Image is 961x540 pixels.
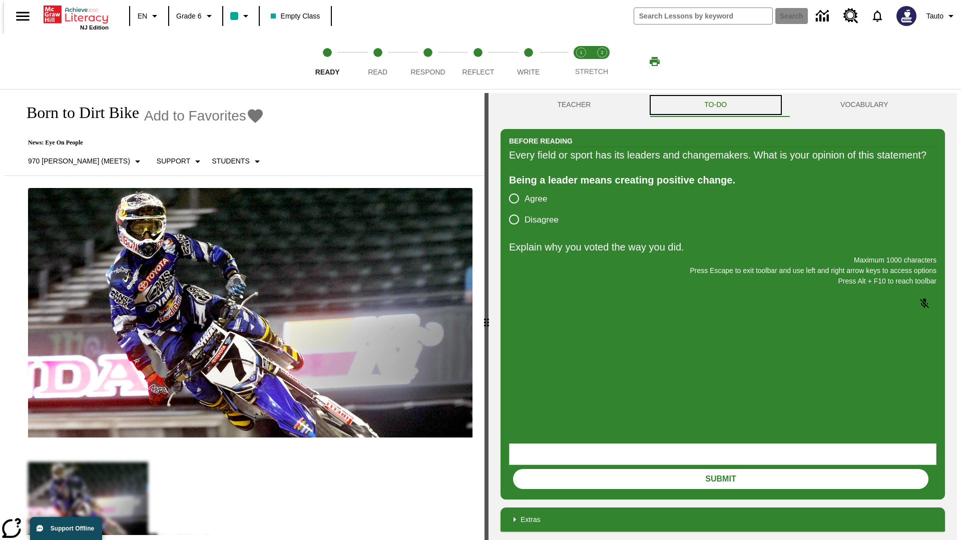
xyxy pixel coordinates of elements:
[601,50,603,55] text: 2
[16,139,267,146] p: News: Eye On People
[580,50,582,55] text: 1
[588,34,617,89] button: Stretch Respond step 2 of 2
[212,156,249,166] p: Students
[509,276,936,286] p: Press Alt + F10 to reach toolbar
[567,34,596,89] button: Stretch Read step 1 of 2
[144,108,246,124] span: Add to Favorites
[896,6,916,26] img: Avatar
[44,3,109,30] div: Home
[864,3,890,29] a: Notifications
[271,11,320,21] span: Empty Class
[176,11,202,21] span: Grade 6
[462,68,495,76] span: Reflect
[639,52,671,70] button: Print
[80,24,109,30] span: NJ Edition
[16,103,139,122] h1: Born to Dirt Bike
[501,507,945,531] div: Extras
[922,7,961,25] button: Profile/Settings
[28,156,130,166] p: 970 [PERSON_NAME] (Meets)
[449,34,507,89] button: Reflect step 4 of 5
[926,11,943,21] span: Tauto
[509,239,936,255] p: Explain why you voted the way you did.
[837,2,864,29] a: Resource Center, Will open in new tab
[51,525,94,532] span: Support Offline
[912,291,936,315] button: Click to activate and allow voice recognition
[4,93,485,535] div: reading
[399,34,457,89] button: Respond step 3 of 5
[30,517,102,540] button: Support Offline
[172,7,219,25] button: Grade: Grade 6, Select a grade
[208,152,267,170] button: Select Student
[153,152,208,170] button: Scaffolds, Support
[634,8,772,24] input: search field
[298,34,356,89] button: Ready step 1 of 5
[500,34,558,89] button: Write step 5 of 5
[521,514,541,525] p: Extras
[525,213,559,226] span: Disagree
[575,67,608,75] span: STRETCH
[28,188,472,438] img: Motocross racer James Stewart flies through the air on his dirt bike.
[890,3,922,29] button: Select a new avatar
[368,68,387,76] span: Read
[315,68,340,76] span: Ready
[509,147,936,163] div: Every field or sport has its leaders and changemakers. What is your opinion of this statement?
[133,7,165,25] button: Language: EN, Select a language
[157,156,190,166] p: Support
[4,8,146,17] body: Explain why you voted the way you did. Maximum 1000 characters Press Alt + F10 to reach toolbar P...
[410,68,445,76] span: Respond
[24,152,148,170] button: Select Lexile, 970 Lexile (Meets)
[810,2,837,30] a: Data Center
[648,93,784,117] button: TO-DO
[144,107,264,124] button: Add to Favorites - Born to Dirt Bike
[509,188,567,230] div: poll
[513,469,928,489] button: Submit
[525,192,547,205] span: Agree
[226,7,256,25] button: Class color is teal. Change class color
[8,1,38,31] button: Open side menu
[784,93,945,117] button: VOCABULARY
[509,265,936,276] p: Press Escape to exit toolbar and use left and right arrow keys to access options
[501,93,648,117] button: Teacher
[348,34,406,89] button: Read step 2 of 5
[138,11,147,21] span: EN
[509,135,573,146] h2: Before Reading
[509,172,936,188] div: Being a leader means creating positive change.
[489,93,957,540] div: activity
[485,93,489,540] div: Press Enter or Spacebar and then press right and left arrow keys to move the slider
[517,68,540,76] span: Write
[501,93,945,117] div: Instructional Panel Tabs
[509,255,936,265] p: Maximum 1000 characters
